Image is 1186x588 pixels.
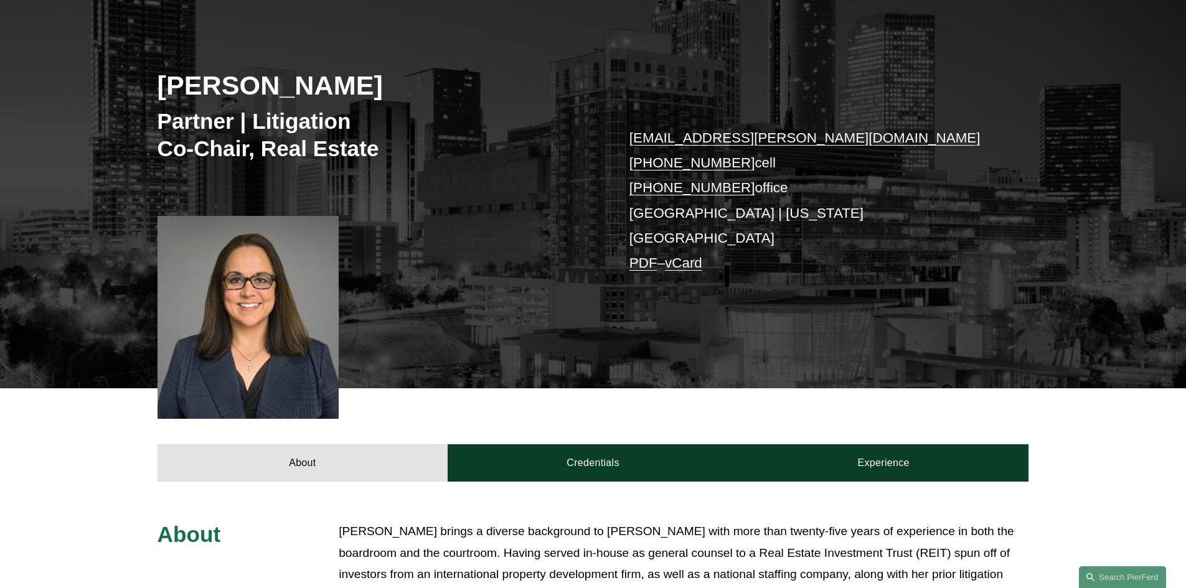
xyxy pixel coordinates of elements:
p: cell office [GEOGRAPHIC_DATA] | [US_STATE][GEOGRAPHIC_DATA] – [629,126,992,276]
a: PDF [629,255,657,271]
a: Search this site [1079,566,1166,588]
a: Experience [738,444,1029,482]
h3: Partner | Litigation Co-Chair, Real Estate [158,108,593,162]
span: About [158,522,221,546]
h2: [PERSON_NAME] [158,69,593,101]
a: [EMAIL_ADDRESS][PERSON_NAME][DOMAIN_NAME] [629,130,981,146]
a: [PHONE_NUMBER] [629,155,755,170]
a: Credentials [448,444,738,482]
a: vCard [665,255,702,271]
a: [PHONE_NUMBER] [629,180,755,195]
a: About [158,444,448,482]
